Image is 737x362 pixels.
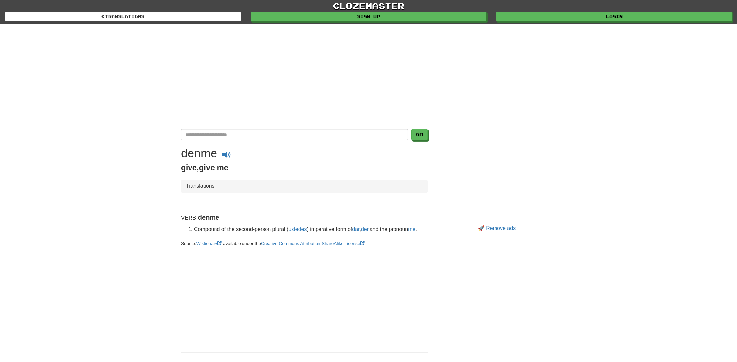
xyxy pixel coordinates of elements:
[251,12,487,21] a: Sign up
[408,226,415,232] a: me
[194,226,428,233] li: Compound of the second-person plural ( ) imperative form of , and the pronoun .
[288,226,307,232] a: ustedes
[181,30,556,123] iframe: Advertisement
[181,129,408,140] input: Translate Spanish-English
[411,129,428,140] button: Go
[496,12,732,21] a: Login
[352,226,359,232] a: dar
[181,215,196,221] small: Verb
[361,226,370,232] a: den
[478,225,516,231] a: 🚀 Remove ads
[181,163,197,172] span: give
[196,241,223,246] a: Wiktionary
[186,182,215,190] li: Translations
[438,129,556,221] iframe: Advertisement
[199,163,228,172] span: give me
[219,150,235,162] button: Play audio denme
[198,214,219,221] strong: denme
[5,12,241,21] a: Translations
[181,241,365,246] small: Source: available under the
[181,147,217,160] h1: denme
[181,162,428,173] p: ,
[261,241,365,246] a: Creative Commons Attribution-ShareAlike License
[181,250,428,343] iframe: Advertisement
